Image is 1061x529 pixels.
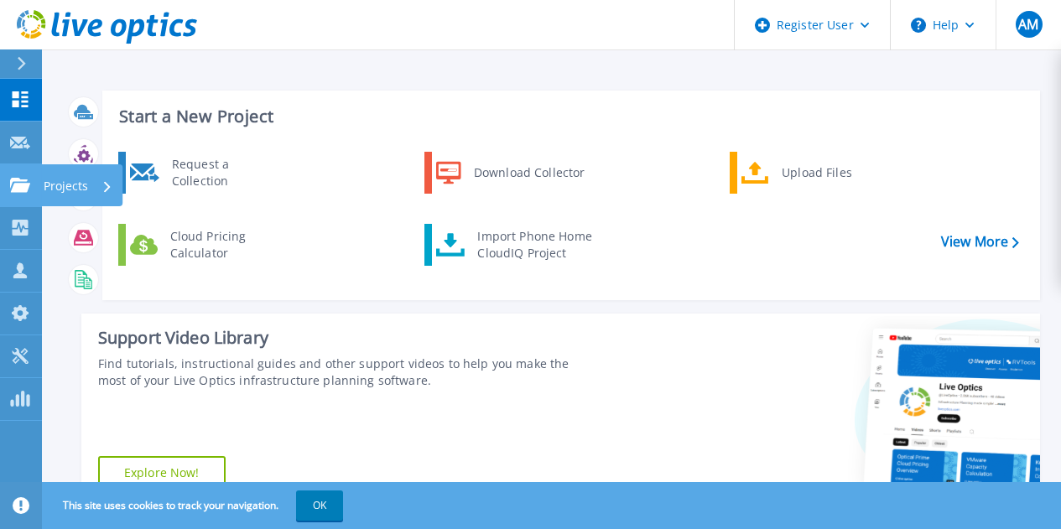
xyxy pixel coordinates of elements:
button: OK [296,490,343,521]
div: Find tutorials, instructional guides and other support videos to help you make the most of your L... [98,355,596,389]
a: Upload Files [730,152,902,194]
a: Cloud Pricing Calculator [118,224,290,266]
div: Cloud Pricing Calculator [162,228,286,262]
div: Import Phone Home CloudIQ Project [469,228,600,262]
span: This site uses cookies to track your navigation. [46,490,343,521]
div: Upload Files [773,156,897,189]
div: Support Video Library [98,327,596,349]
a: View More [941,234,1019,250]
h3: Start a New Project [119,107,1018,126]
p: Projects [44,164,88,208]
span: AM [1018,18,1038,31]
div: Download Collector [465,156,592,189]
a: Download Collector [424,152,596,194]
a: Request a Collection [118,152,290,194]
div: Request a Collection [164,156,286,189]
a: Explore Now! [98,456,226,490]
